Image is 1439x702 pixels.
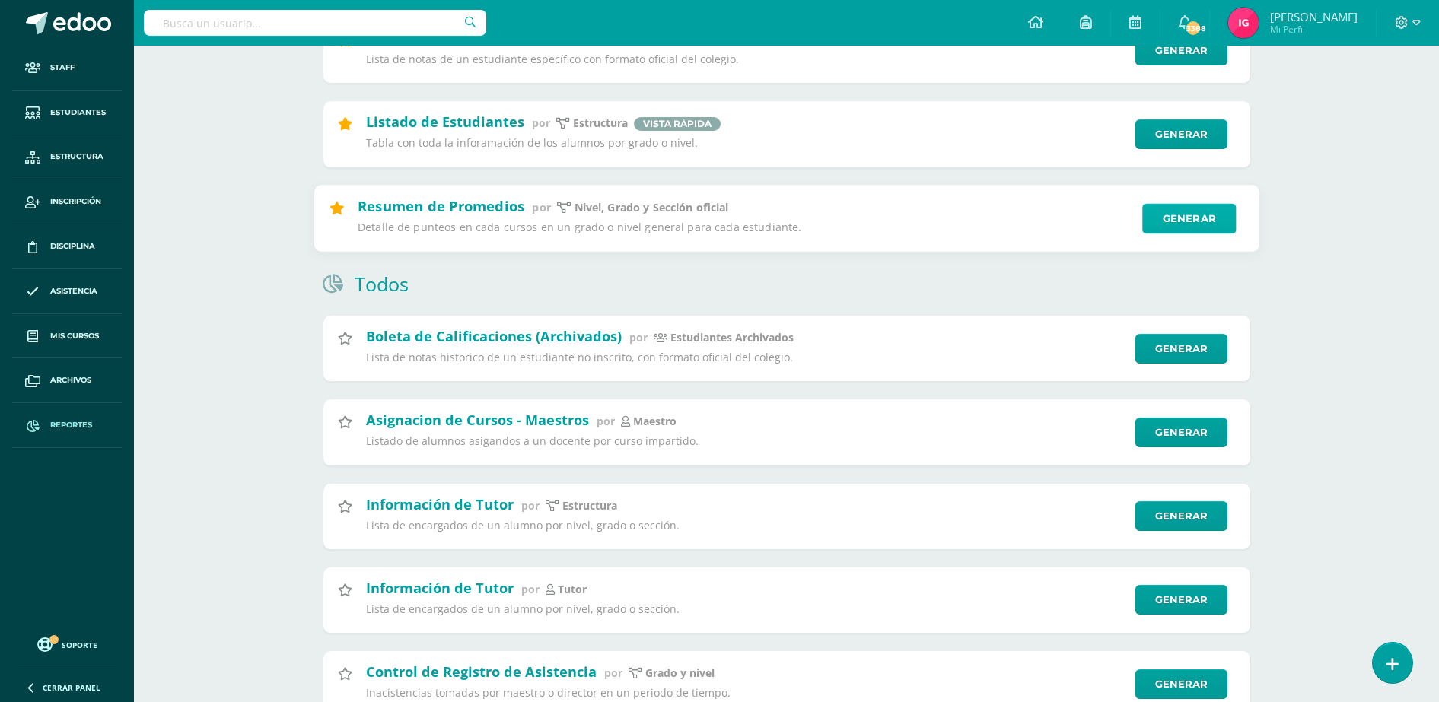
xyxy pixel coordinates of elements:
p: Lista de encargados de un alumno por nivel, grado o sección. [366,519,1125,532]
span: Archivos [50,374,91,386]
p: estructura [573,116,628,130]
p: maestro [633,415,677,428]
a: Generar [1142,203,1236,233]
span: Disciplina [50,240,95,253]
a: Asistencia [12,269,122,314]
p: Listado de alumnos asigandos a un docente por curso impartido. [366,434,1125,448]
p: Estructura [562,499,617,513]
a: Generar [1135,334,1227,364]
p: grado y nivel [645,666,715,680]
span: Mi Perfil [1270,23,1358,36]
span: Mis cursos [50,330,99,342]
span: por [521,498,540,513]
p: Inacistencias tomadas por maestro o director en un periodo de tiempo. [366,686,1125,700]
p: Tutor [558,583,587,596]
a: Mis cursos [12,314,122,359]
img: f498d2cff0a95a4868dcc0c3ad4de840.png [1228,8,1259,38]
span: Estudiantes [50,106,106,119]
a: Generar [1135,669,1227,699]
a: Disciplina [12,224,122,269]
span: Staff [50,62,75,74]
span: por [521,582,540,596]
a: Generar [1135,36,1227,65]
h2: Resumen de Promedios [357,196,524,214]
h2: Información de Tutor [366,579,514,597]
a: Generar [1135,119,1227,149]
p: Lista de notas historico de un estudiante no inscrito, con formato oficial del colegio. [366,351,1125,364]
span: Soporte [62,640,97,650]
a: Inscripción [12,179,122,224]
a: Archivos [12,358,122,403]
h2: Información de Tutor [366,495,514,513]
a: Generar [1135,418,1227,447]
span: Vista rápida [634,117,721,131]
h2: Asignacion de Cursos - Maestros [366,411,589,429]
p: Nivel, Grado y Sección oficial [574,200,728,214]
input: Busca un usuario... [144,10,486,36]
a: Estructura [12,135,122,180]
a: Soporte [18,634,116,654]
a: Reportes [12,403,122,448]
h2: Boleta de Calificaciones (Archivados) [366,327,622,345]
p: Lista de notas de un estudiante específico con formato oficial del colegio. [366,52,1125,66]
span: Estructura [50,151,103,163]
span: Cerrar panel [43,682,100,693]
span: Reportes [50,419,92,431]
a: Staff [12,46,122,91]
h2: Control de Registro de Asistencia [366,662,597,681]
span: por [532,199,550,214]
p: Tabla con toda la inforamación de los alumnos por grado o nivel. [366,136,1125,150]
span: por [532,116,550,130]
span: [PERSON_NAME] [1270,9,1358,24]
span: por [597,414,615,428]
span: por [604,665,622,680]
a: Generar [1135,501,1227,531]
span: por [629,330,648,345]
p: Estudiantes Archivados [670,331,794,345]
span: Inscripción [50,195,101,208]
a: Estudiantes [12,91,122,135]
span: Asistencia [50,285,97,297]
a: Generar [1135,585,1227,615]
h1: Todos [355,271,409,297]
p: Lista de encargados de un alumno por nivel, grado o sección. [366,602,1125,616]
p: Detalle de punteos en cada cursos en un grado o nivel general para cada estudiante. [357,221,1132,235]
span: 3388 [1185,20,1202,37]
h2: Listado de Estudiantes [366,113,524,131]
